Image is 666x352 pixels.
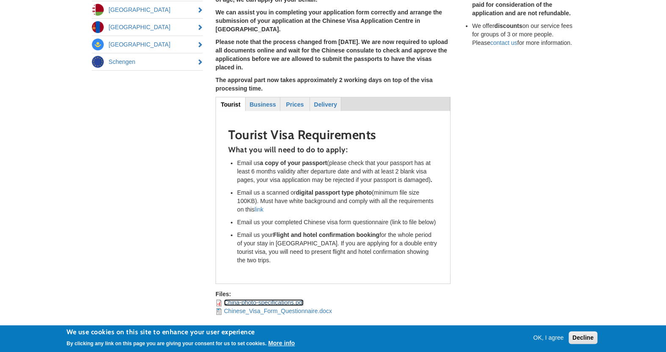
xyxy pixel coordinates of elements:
div: Files: [216,290,450,298]
a: China-photo-specifications.pdf [224,299,304,306]
button: More info [268,339,295,347]
a: Schengen [92,53,203,70]
h2: We use cookies on this site to enhance your user experience [66,327,295,337]
strong: discounts [494,22,522,29]
strong: . [431,176,432,183]
strong: The approval part now takes approximately 2 working days on top of the visa processing time. [216,77,433,92]
img: application/pdf [216,300,222,306]
a: Business [246,97,279,110]
p: By clicking any link on this page you are giving your consent for us to set cookies. [66,341,266,346]
strong: We can assist you in completing your application form correctly and arrange the submission of you... [216,9,442,33]
strong: digital passport type photo [296,189,372,196]
li: We offer on our service fees for groups of 3 or more people. Please for more information. [472,22,575,47]
strong: Please note that the process changed from [DATE]. We are now required to upload all documents onl... [216,38,448,71]
button: Decline [569,331,597,344]
a: [GEOGRAPHIC_DATA] [92,36,203,53]
li: Email us your for the whole period of your stay in [GEOGRAPHIC_DATA]. If you are applying for a d... [237,231,438,264]
strong: Flight and hotel confirmation booking [273,231,379,238]
strong: Prices [286,101,304,108]
strong: Delivery [314,101,337,108]
a: contact us [490,39,517,46]
img: application/vnd.openxmlformats-officedocument.wordprocessingml.document [216,308,222,315]
a: Tourist [216,97,245,110]
a: Chinese_Visa_Form_Questionnaire.docx [224,308,332,314]
h2: Tourist Visa Requirements [228,128,438,142]
strong: a copy of your passport [260,159,327,166]
li: Email us (please check that your passport has at least 6 months validity after departure date and... [237,159,438,184]
h4: What you will need to do to apply: [228,146,438,154]
strong: Business [249,101,276,108]
li: Email us your completed Chinese visa form questionnaire (link to file below) [237,218,438,226]
a: link [254,206,263,213]
li: Email us a scanned or (minimum file size 100KB). Must have white background and comply with all t... [237,188,438,214]
strong: Tourist [221,101,240,108]
button: OK, I agree [530,333,567,342]
a: [GEOGRAPHIC_DATA] [92,1,203,18]
a: Delivery [310,97,340,110]
a: [GEOGRAPHIC_DATA] [92,19,203,36]
a: Prices [281,97,309,110]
